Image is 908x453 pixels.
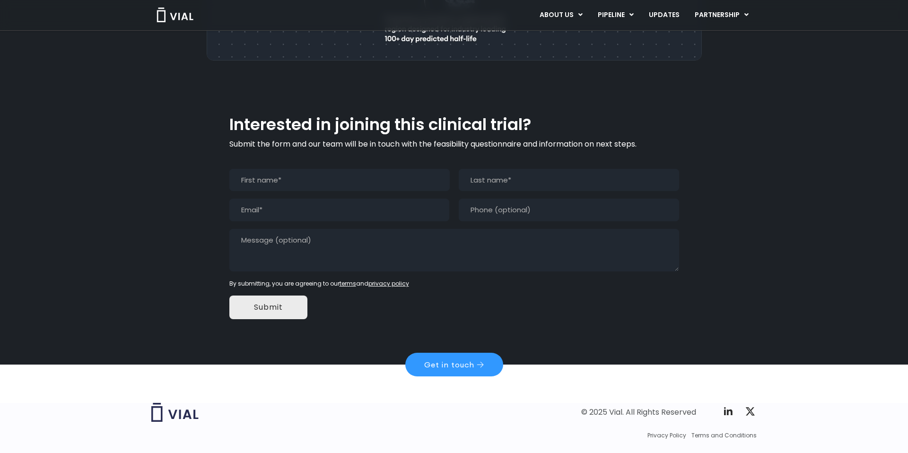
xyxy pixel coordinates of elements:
[229,199,450,221] input: Email*
[229,116,679,134] h2: Interested in joining this clinical trial?
[641,7,687,23] a: UPDATES
[229,279,679,288] div: By submitting, you are agreeing to our and
[459,169,679,192] input: Last name*
[459,199,679,221] input: Phone (optional)
[229,296,307,319] input: Submit
[647,431,686,440] a: Privacy Policy
[368,279,409,287] a: privacy policy
[532,7,590,23] a: ABOUT USMenu Toggle
[424,361,474,368] span: Get in touch
[581,407,696,418] div: © 2025 Vial. All Rights Reserved
[229,139,679,150] p: Submit the form and our team will be in touch with the feasibility questionnaire and information ...
[151,403,199,422] img: Vial logo wih "Vial" spelled out
[156,8,194,22] img: Vial Logo
[687,7,756,23] a: PARTNERSHIPMenu Toggle
[405,353,503,376] a: Get in touch
[229,169,450,192] input: First name*
[340,279,356,287] a: terms
[691,431,757,440] a: Terms and Conditions
[590,7,641,23] a: PIPELINEMenu Toggle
